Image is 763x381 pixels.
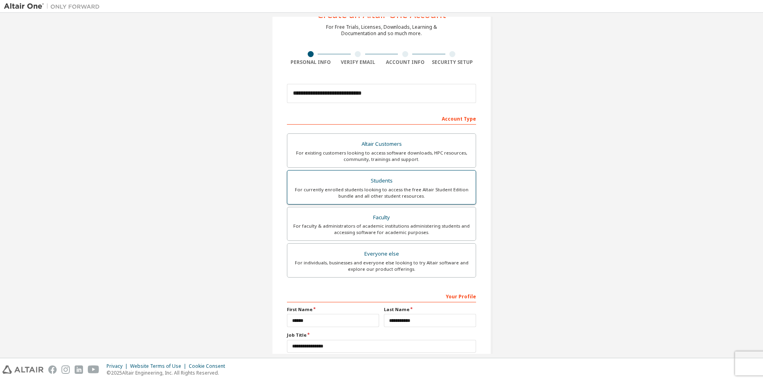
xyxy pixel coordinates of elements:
img: linkedin.svg [75,365,83,374]
div: Students [292,175,471,187]
div: Verify Email [334,59,382,65]
div: Privacy [107,363,130,369]
div: For existing customers looking to access software downloads, HPC resources, community, trainings ... [292,150,471,163]
img: youtube.svg [88,365,99,374]
img: instagram.svg [61,365,70,374]
div: For individuals, businesses and everyone else looking to try Altair software and explore our prod... [292,260,471,272]
div: Website Terms of Use [130,363,189,369]
div: Security Setup [429,59,476,65]
div: Account Type [287,112,476,125]
div: Everyone else [292,248,471,260]
div: Create an Altair One Account [317,10,446,19]
div: Cookie Consent [189,363,230,369]
div: Account Info [381,59,429,65]
div: For Free Trials, Licenses, Downloads, Learning & Documentation and so much more. [326,24,437,37]
label: Last Name [384,306,476,313]
div: Faculty [292,212,471,223]
label: First Name [287,306,379,313]
p: © 2025 Altair Engineering, Inc. All Rights Reserved. [107,369,230,376]
img: altair_logo.svg [2,365,43,374]
div: For currently enrolled students looking to access the free Altair Student Edition bundle and all ... [292,187,471,199]
img: Altair One [4,2,104,10]
div: For faculty & administrators of academic institutions administering students and accessing softwa... [292,223,471,236]
div: Altair Customers [292,139,471,150]
label: Job Title [287,332,476,338]
div: Personal Info [287,59,334,65]
div: Your Profile [287,290,476,302]
img: facebook.svg [48,365,57,374]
